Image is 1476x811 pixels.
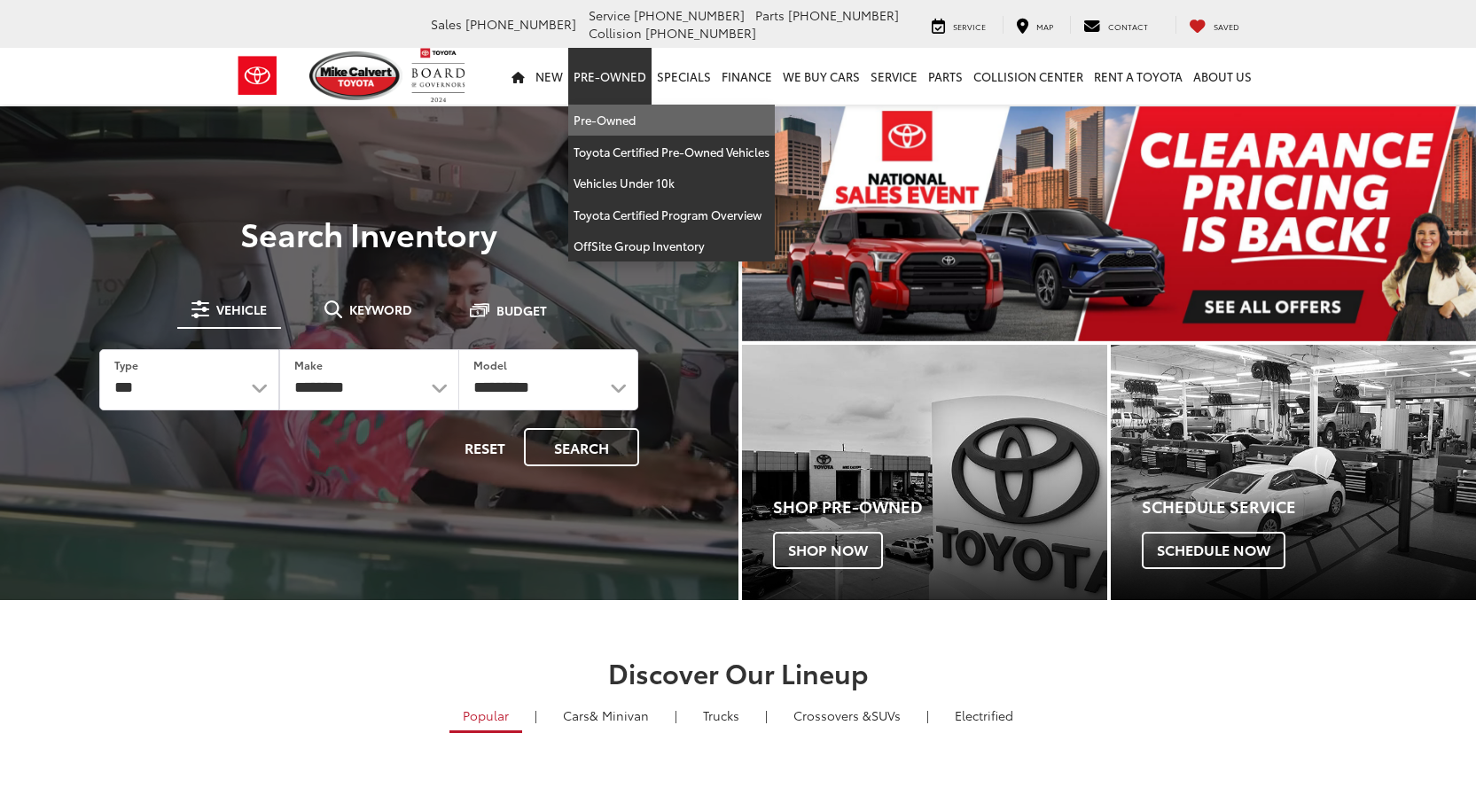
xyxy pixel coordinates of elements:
[1188,48,1257,105] a: About Us
[918,16,999,34] a: Service
[865,48,923,105] a: Service
[777,48,865,105] a: WE BUY CARS
[941,700,1027,730] a: Electrified
[496,304,547,316] span: Budget
[74,215,664,251] h3: Search Inventory
[550,700,662,730] a: Cars
[773,498,1107,516] h4: Shop Pre-Owned
[431,15,462,33] span: Sales
[349,303,412,316] span: Keyword
[968,48,1089,105] a: Collision Center
[1070,16,1161,34] a: Contact
[1003,16,1066,34] a: Map
[473,357,507,372] label: Model
[755,6,785,24] span: Parts
[1111,345,1476,601] div: Toyota
[568,136,775,168] a: Toyota Certified Pre-Owned Vehicles
[465,15,576,33] span: [PHONE_NUMBER]
[294,357,323,372] label: Make
[449,428,520,466] button: Reset
[922,706,933,724] li: |
[506,48,530,105] a: Home
[788,6,899,24] span: [PHONE_NUMBER]
[742,345,1107,601] div: Toyota
[568,199,775,231] a: Toyota Certified Program Overview
[670,706,682,724] li: |
[1175,16,1253,34] a: My Saved Vehicles
[793,706,871,724] span: Crossovers &
[652,48,716,105] a: Specials
[113,658,1363,687] h2: Discover Our Lineup
[589,6,630,24] span: Service
[953,20,986,32] span: Service
[589,24,642,42] span: Collision
[216,303,267,316] span: Vehicle
[634,6,745,24] span: [PHONE_NUMBER]
[224,47,291,105] img: Toyota
[1089,48,1188,105] a: Rent a Toyota
[530,706,542,724] li: |
[1036,20,1053,32] span: Map
[524,428,639,466] button: Search
[716,48,777,105] a: Finance
[568,105,775,136] a: Pre-Owned
[114,357,138,372] label: Type
[530,48,568,105] a: New
[449,700,522,733] a: Popular
[780,700,914,730] a: SUVs
[645,24,756,42] span: [PHONE_NUMBER]
[742,345,1107,601] a: Shop Pre-Owned Shop Now
[690,700,753,730] a: Trucks
[1108,20,1148,32] span: Contact
[568,168,775,199] a: Vehicles Under 10k
[590,706,649,724] span: & Minivan
[309,51,403,100] img: Mike Calvert Toyota
[568,230,775,261] a: OffSite Group Inventory
[568,48,652,105] a: Pre-Owned
[1142,498,1476,516] h4: Schedule Service
[923,48,968,105] a: Parts
[1142,532,1285,569] span: Schedule Now
[773,532,883,569] span: Shop Now
[761,706,772,724] li: |
[1111,345,1476,601] a: Schedule Service Schedule Now
[1214,20,1239,32] span: Saved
